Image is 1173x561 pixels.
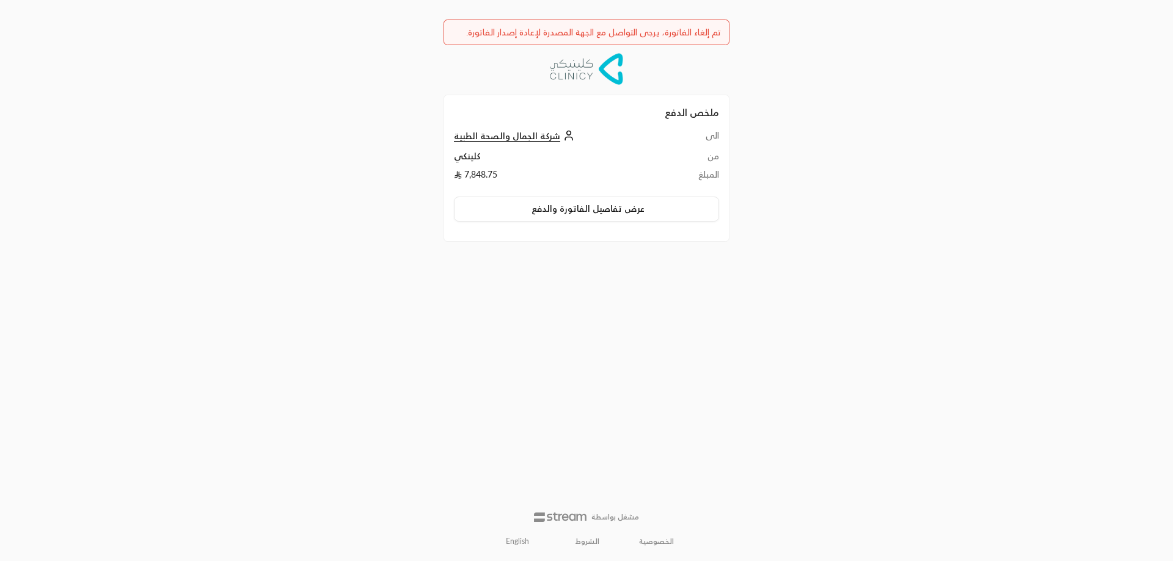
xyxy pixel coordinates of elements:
[681,129,719,150] td: الى
[576,537,599,546] a: الشروط
[454,168,681,187] td: 7,848.75
[452,26,721,39] div: تم إلغاء الفاتورة، يرجى التواصل مع الجهة المصدرة لإعادة إصدار الفاتورة.
[454,150,681,168] td: كلينكي
[454,131,560,142] span: شركة الجمال والصحة الطبية
[639,537,674,546] a: الخصوصية
[499,532,536,551] a: English
[681,168,719,187] td: المبلغ
[454,105,719,120] h2: ملخص الدفع
[591,512,639,522] p: مشغل بواسطة
[550,53,623,85] img: Company Logo
[454,131,577,141] a: شركة الجمال والصحة الطبية
[681,150,719,168] td: من
[454,197,719,222] button: عرض تفاصيل الفاتورة والدفع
